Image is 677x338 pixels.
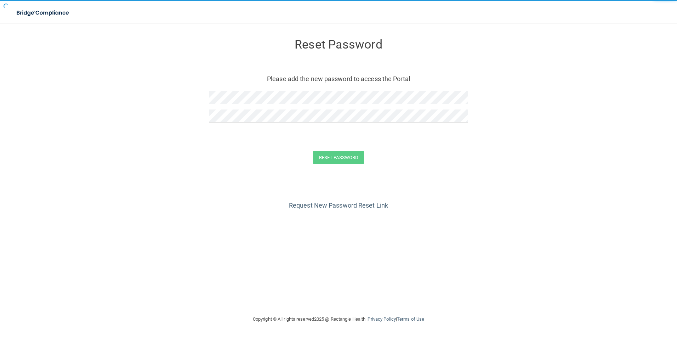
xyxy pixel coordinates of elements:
[313,151,364,164] button: Reset Password
[209,308,468,331] div: Copyright © All rights reserved 2025 @ Rectangle Health | |
[289,202,388,209] a: Request New Password Reset Link
[397,316,424,322] a: Terms of Use
[209,38,468,51] h3: Reset Password
[368,316,396,322] a: Privacy Policy
[11,6,76,20] img: bridge_compliance_login_screen.278c3ca4.svg
[215,73,462,85] p: Please add the new password to access the Portal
